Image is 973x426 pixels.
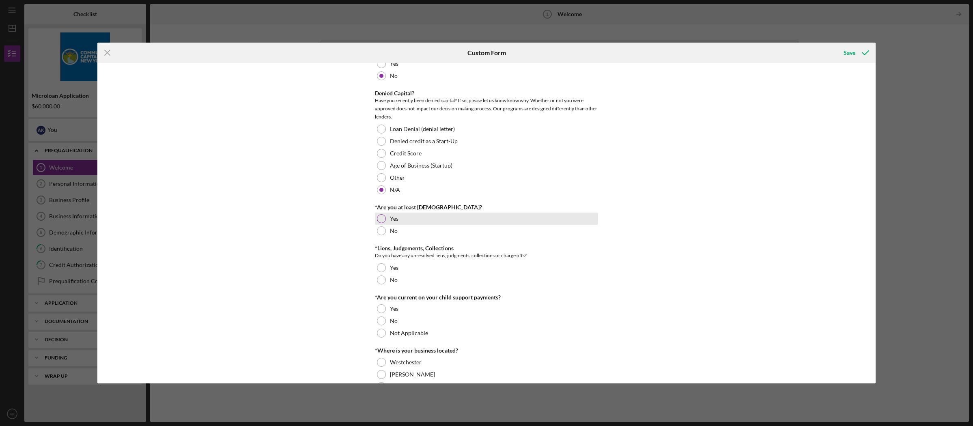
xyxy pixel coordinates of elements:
label: Yes [390,306,398,312]
label: Yes [390,215,398,222]
div: Save [844,45,855,61]
label: Yes [390,60,398,67]
label: No [390,73,398,79]
div: Do you have any unresolved liens, judgments, collections or charge offs? [375,252,598,260]
label: Rockland [390,383,413,390]
div: *Liens, Judgements, Collections [375,245,598,252]
label: Age of Business (Startup) [390,162,452,169]
label: Not Applicable [390,330,428,336]
label: N/A [390,187,400,193]
div: *Are you at least [DEMOGRAPHIC_DATA]? [375,204,598,211]
label: No [390,277,398,283]
button: Save [835,45,876,61]
label: Westchester [390,359,422,366]
label: Other [390,174,405,181]
label: Denied credit as a Start-Up [390,138,458,144]
div: *Where is your business located? [375,347,598,354]
label: Credit Score [390,150,422,157]
div: Denied Capital? [375,90,598,97]
label: [PERSON_NAME] [390,371,435,378]
label: Yes [390,265,398,271]
div: Have you recently been denied capital? If so, please let us know know why. Whether or not you wer... [375,97,598,121]
label: Loan Denial (denial letter) [390,126,455,132]
div: *Are you current on your child support payments? [375,294,598,301]
label: No [390,228,398,234]
label: No [390,318,398,324]
h6: Custom Form [467,49,506,56]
